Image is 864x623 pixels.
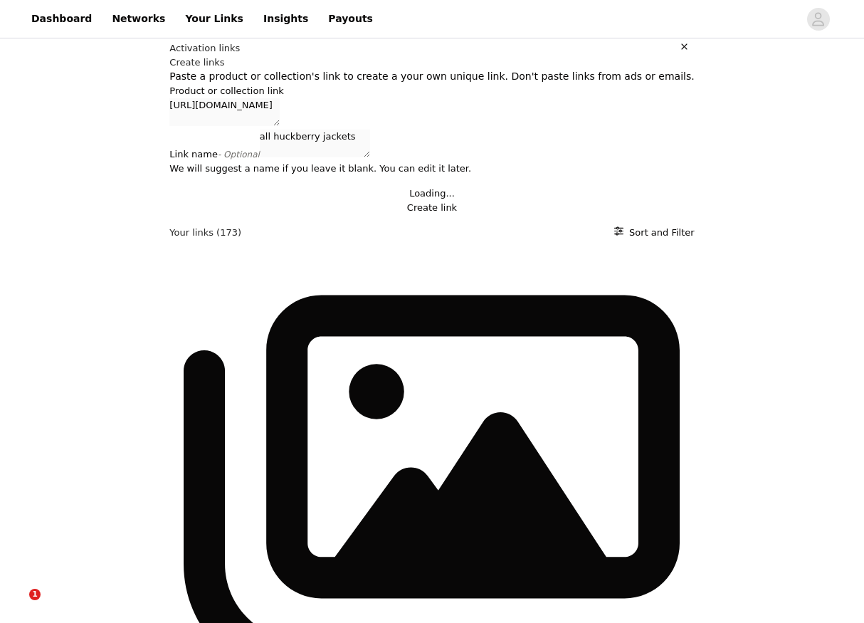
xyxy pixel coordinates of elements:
[169,41,240,56] h1: Activation links
[614,226,695,240] button: Sort and Filter
[177,3,252,35] a: Your Links
[169,85,283,96] label: Product or collection link
[169,226,241,240] h2: Your links (173)
[169,162,694,176] div: We will suggest a name if you leave it blank. You can edit it later.
[255,3,317,35] a: Insights
[260,130,370,157] textarea: all huckberry jackets
[409,188,455,199] span: Loading...
[23,3,100,35] a: Dashboard
[29,589,41,600] span: 1
[169,187,694,214] button: Loading...Create link
[811,8,825,31] div: avatar
[407,202,457,213] span: Create link
[169,149,260,159] label: Link name
[169,56,694,70] h2: Create links
[169,69,694,84] p: Paste a product or collection's link to create a your own unique link. Don't paste links from ads...
[103,3,174,35] a: Networks
[169,98,280,126] textarea: [URL][DOMAIN_NAME]
[320,3,381,35] a: Payouts
[218,150,260,159] span: - Optional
